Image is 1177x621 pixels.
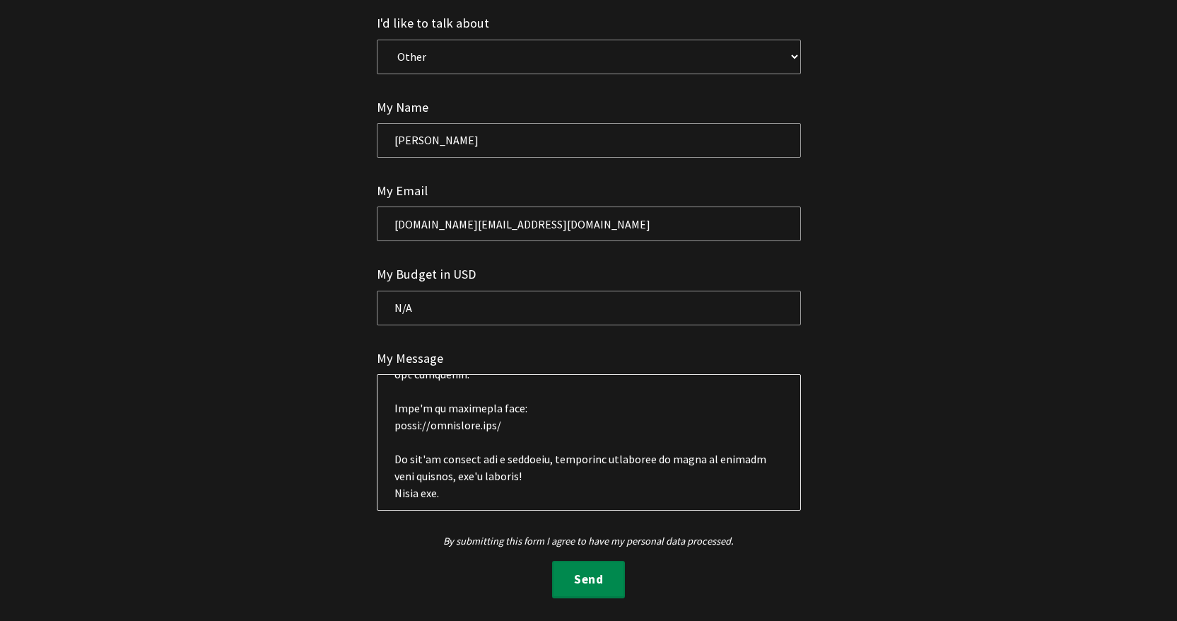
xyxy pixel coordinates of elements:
label: My Budget in USD [377,264,476,284]
p: By submitting this form I agree to have my personal data processed. [377,533,801,550]
label: My Email [377,180,428,201]
label: My Message [377,348,443,368]
button: Send [552,561,625,599]
label: I'd like to talk about [377,13,489,33]
label: My Name [377,97,428,117]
